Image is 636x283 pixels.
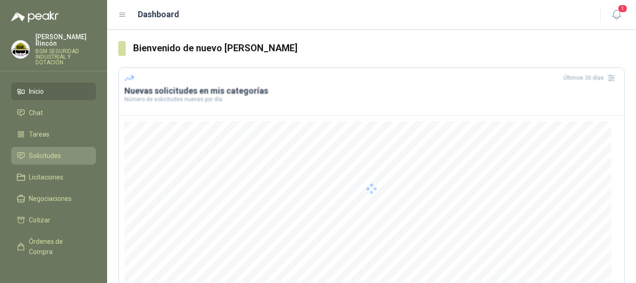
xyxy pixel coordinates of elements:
[11,11,59,22] img: Logo peakr
[11,83,96,100] a: Inicio
[35,48,96,65] p: BGM SEGURIDAD INDUSTRIAL Y DOTACIÓN
[29,86,44,97] span: Inicio
[29,129,49,139] span: Tareas
[29,215,50,225] span: Cotizar
[29,193,72,204] span: Negociaciones
[138,8,179,21] h1: Dashboard
[11,125,96,143] a: Tareas
[29,108,43,118] span: Chat
[133,41,625,55] h3: Bienvenido de nuevo [PERSON_NAME]
[29,236,87,257] span: Órdenes de Compra
[617,4,628,13] span: 1
[608,7,625,23] button: 1
[11,190,96,207] a: Negociaciones
[29,172,63,182] span: Licitaciones
[29,151,61,161] span: Solicitudes
[11,211,96,229] a: Cotizar
[11,168,96,186] a: Licitaciones
[11,147,96,165] a: Solicitudes
[12,41,29,58] img: Company Logo
[35,34,96,47] p: [PERSON_NAME] Rincón
[11,104,96,122] a: Chat
[11,233,96,261] a: Órdenes de Compra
